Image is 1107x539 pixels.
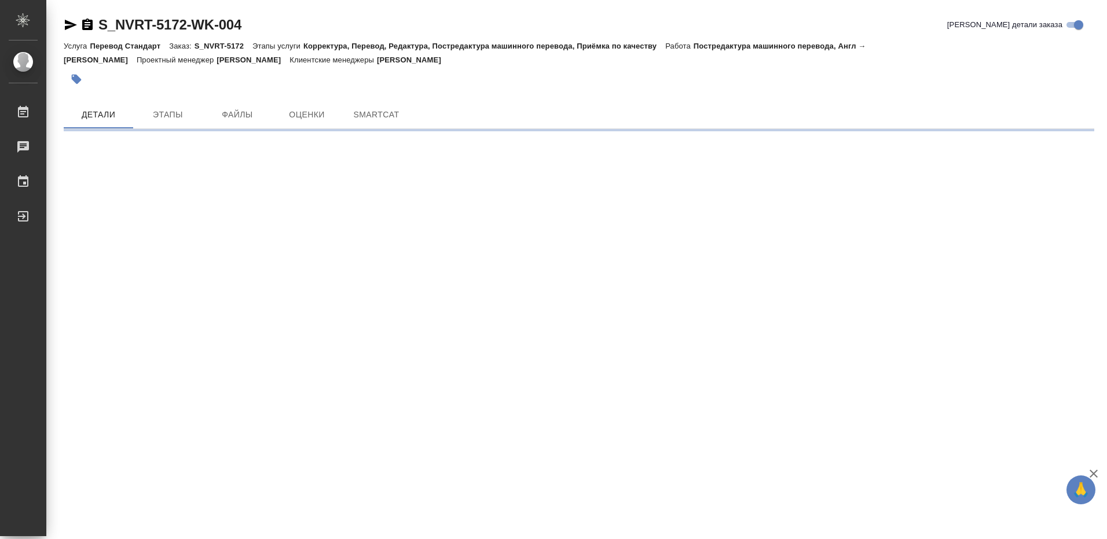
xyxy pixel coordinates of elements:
span: [PERSON_NAME] детали заказа [947,19,1062,31]
span: SmartCat [349,108,404,122]
p: [PERSON_NAME] [377,56,450,64]
button: 🙏 [1066,475,1095,504]
p: Услуга [64,42,90,50]
span: Файлы [210,108,265,122]
p: Проектный менеджер [137,56,217,64]
p: [PERSON_NAME] [217,56,289,64]
p: Корректура, Перевод, Редактура, Постредактура машинного перевода, Приёмка по качеству [303,42,665,50]
span: Этапы [140,108,196,122]
button: Скопировать ссылку [80,18,94,32]
button: Добавить тэг [64,67,89,92]
p: Клиентские менеджеры [289,56,377,64]
a: S_NVRT-5172-WK-004 [98,17,241,32]
p: Перевод Стандарт [90,42,169,50]
p: S_NVRT-5172 [195,42,252,50]
span: Оценки [279,108,335,122]
p: Работа [665,42,694,50]
p: Этапы услуги [252,42,303,50]
button: Скопировать ссылку для ЯМессенджера [64,18,78,32]
p: Заказ: [169,42,194,50]
span: 🙏 [1071,478,1091,502]
span: Детали [71,108,126,122]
